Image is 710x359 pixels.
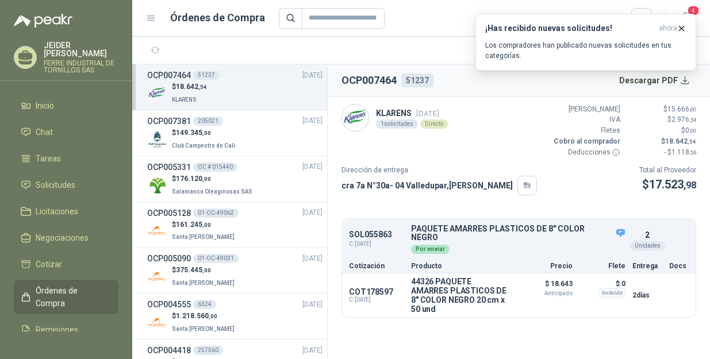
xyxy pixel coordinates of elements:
h1: Órdenes de Compra [170,10,265,26]
a: Remisiones [14,319,118,341]
p: Fletes [551,125,620,136]
p: $ [172,311,237,322]
a: Chat [14,121,118,143]
h3: OCP004418 [147,344,191,357]
span: 1.218.560 [176,312,217,320]
a: OCP007381205021[DATE] Company Logo$149.345,00Club Campestre de Cali [147,115,323,151]
p: [PERSON_NAME] [551,104,620,115]
h2: OCP007464 [341,72,397,88]
span: ,98 [684,180,696,191]
span: 18.642 [176,83,207,91]
p: Deducciones [551,147,620,158]
div: 205021 [193,117,223,126]
div: 51237 [193,71,220,80]
a: Inicio [14,95,118,117]
span: Solicitudes [36,179,75,191]
span: Negociaciones [36,231,89,244]
div: Unidades [630,241,665,250]
a: OCP00512801-OC-49062[DATE] Company Logo$161.245,00Santa [PERSON_NAME] [147,207,323,243]
span: [DATE] [302,253,323,264]
p: Cobro al comprador [551,136,620,147]
p: 44326 PAQUETE AMARRES PLASTICOS DE 8" COLOR NEGRO 20 cm x 50 und [411,277,508,314]
span: [DATE] [302,115,323,126]
div: 6324 [193,300,216,309]
p: $ [627,136,696,147]
p: Dirección de entrega [341,165,537,176]
img: Company Logo [342,105,369,131]
span: Salamanca Oleaginosas SAS [172,188,252,195]
span: ,54 [689,117,696,123]
span: 18.642 [665,137,696,145]
img: Company Logo [147,312,167,333]
p: IVA [551,114,620,125]
div: OC # 015440 [193,163,237,172]
p: KLARENS [376,107,448,119]
p: $ [627,114,696,125]
span: [DATE] [302,345,323,356]
span: Inicio [36,99,54,112]
span: ,00 [689,128,696,134]
button: 4 [676,8,696,29]
img: Company Logo [147,221,167,241]
div: 01-OC-49062 [193,209,239,218]
a: OCP005331OC # 015440[DATE] Company Logo$176.120,00Salamanca Oleaginosas SAS [147,161,323,197]
div: Incluido [598,288,625,298]
p: $ [639,176,696,194]
span: ahora [659,24,677,33]
p: $ [627,104,696,115]
span: 1.118 [671,148,696,156]
span: 161.245 [176,221,211,229]
h3: OCP004555 [147,298,191,311]
span: ,00 [202,176,211,182]
span: Chat [36,126,53,138]
span: [DATE] [302,207,323,218]
span: C: [DATE] [349,296,404,303]
img: Company Logo [147,83,167,103]
span: 4 [687,5,700,16]
a: Cotizar [14,253,118,275]
a: OCP0045556324[DATE] Company Logo$1.218.560,00Santa [PERSON_NAME] [147,298,323,334]
p: 2 [645,229,650,241]
h3: OCP005331 [147,161,191,173]
span: Tareas [36,152,61,165]
div: 51237 [401,74,433,87]
a: OCP00509001-OC-49031[DATE] Company Logo$375.445,00Santa [PERSON_NAME] [147,252,323,288]
a: Negociaciones [14,227,118,249]
h3: ¡Has recibido nuevas solicitudes! [485,24,654,33]
span: ,00 [202,130,211,136]
span: Licitaciones [36,205,78,218]
a: OCP00746451237[DATE] Company Logo$18.642,54KLARENS [147,69,323,105]
p: $ [172,219,237,230]
p: Precio [515,263,573,269]
p: Los compradores han publicado nuevas solicitudes en tus categorías. [485,40,686,61]
span: Remisiones [36,323,78,336]
a: Solicitudes [14,174,118,196]
p: $ 18.643 [515,277,573,296]
p: $ [172,265,237,276]
span: 0 [685,126,696,134]
p: Docs [669,263,689,269]
span: Santa [PERSON_NAME] [172,326,235,332]
p: $ 0 [579,277,625,291]
span: ,54 [688,138,696,145]
p: JEIDER [PERSON_NAME] [44,41,118,57]
span: 2.976 [671,115,696,123]
span: C: [DATE] [349,240,404,249]
p: PAQUETE AMARRES PLASTICOS DE 8" COLOR NEGRO [411,225,625,242]
span: Órdenes de Compra [36,284,108,310]
button: Descargar PDF [613,69,697,92]
span: ,54 [198,84,207,90]
span: [DATE] [302,299,323,310]
button: ¡Has recibido nuevas solicitudes!ahora Los compradores han publicado nuevas solicitudes en tus ca... [475,14,696,71]
p: Cotización [349,263,404,269]
img: Company Logo [147,175,167,195]
h3: OCP005128 [147,207,191,219]
span: Santa [PERSON_NAME] [172,234,235,240]
span: [DATE] [302,70,323,81]
img: Company Logo [147,129,167,149]
p: FERRE INDUSTRIAL DE TORNILLOS SAS [44,60,118,74]
p: - $ [627,147,696,158]
h3: OCP007381 [147,115,191,128]
span: 176.120 [176,175,211,183]
span: 15.666 [667,105,696,113]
